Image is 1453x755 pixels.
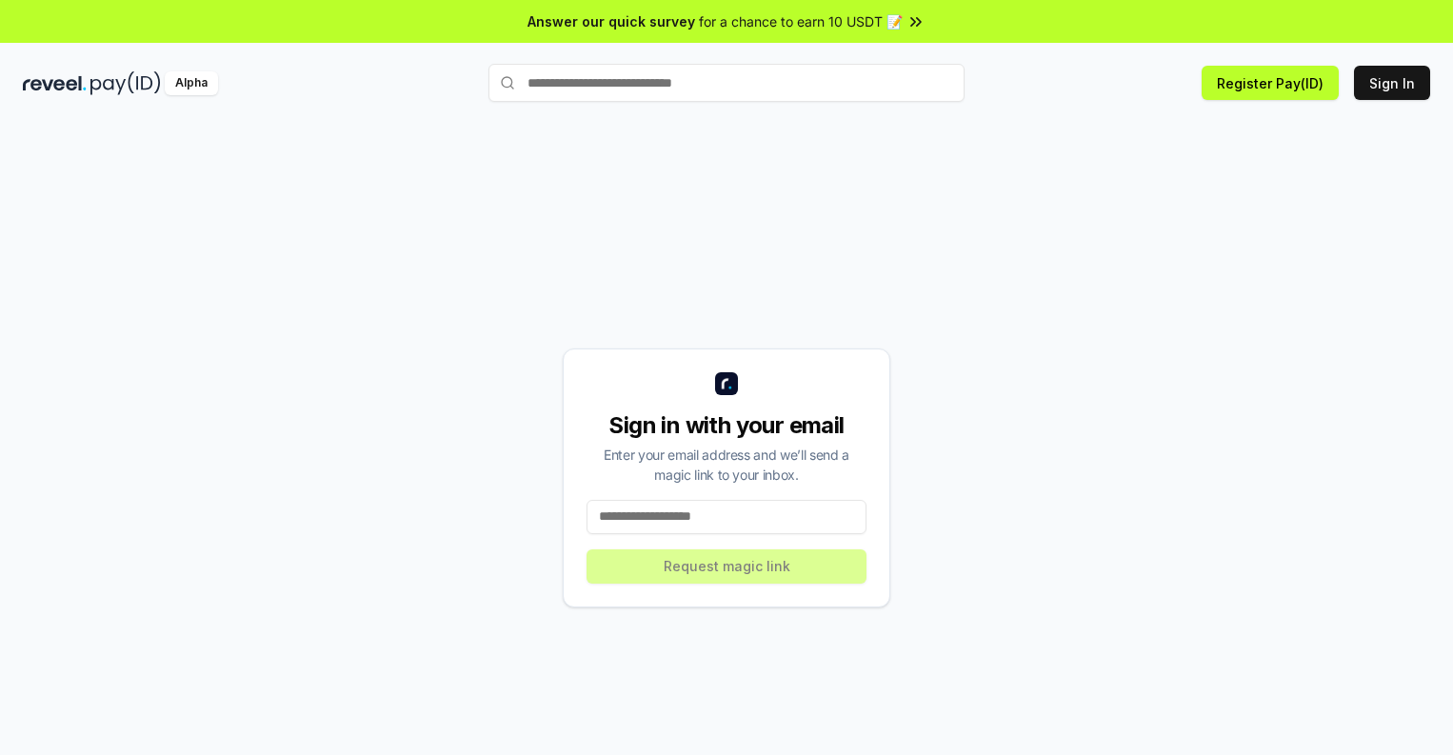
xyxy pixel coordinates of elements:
div: Sign in with your email [587,410,866,441]
span: Answer our quick survey [527,11,695,31]
img: pay_id [90,71,161,95]
img: logo_small [715,372,738,395]
button: Register Pay(ID) [1202,66,1339,100]
div: Alpha [165,71,218,95]
img: reveel_dark [23,71,87,95]
span: for a chance to earn 10 USDT 📝 [699,11,903,31]
button: Sign In [1354,66,1430,100]
div: Enter your email address and we’ll send a magic link to your inbox. [587,445,866,485]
